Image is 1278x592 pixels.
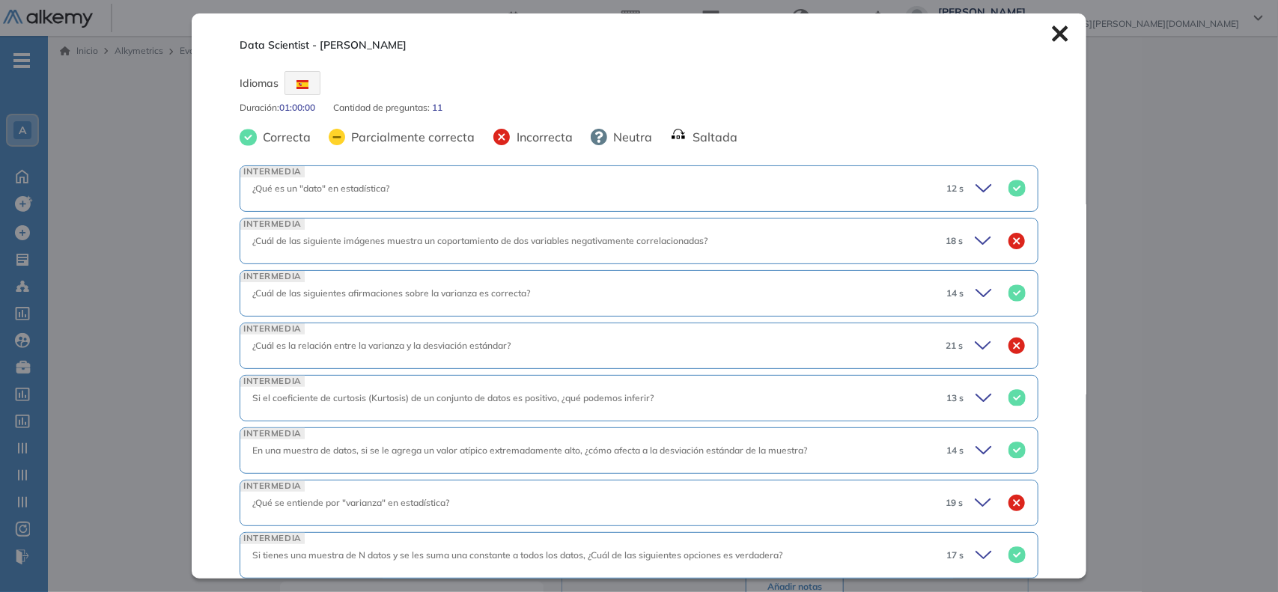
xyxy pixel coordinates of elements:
[240,219,305,230] span: INTERMEDIA
[333,101,432,115] span: Cantidad de preguntas:
[511,128,573,146] span: Incorrecta
[946,496,963,510] span: 19 s
[257,128,311,146] span: Correcta
[252,235,708,246] span: ¿Cuál de las siguiente imágenes muestra un coportamiento de dos variables negativamente correlaci...
[240,480,305,492] span: INTERMEDIA
[240,376,305,387] span: INTERMEDIA
[240,76,279,90] span: Idiomas
[240,533,305,544] span: INTERMEDIA
[946,182,964,195] span: 12 s
[946,444,964,457] span: 14 s
[252,445,807,456] span: En una muestra de datos, si se le agrega un valor atípico extremadamente alto, ¿cómo afecta a la ...
[252,497,449,508] span: ¿Qué se entiende por "varianza" en estadística?
[946,234,963,248] span: 18 s
[946,339,963,353] span: 21 s
[240,37,407,53] span: Data Scientist - [PERSON_NAME]
[240,271,305,282] span: INTERMEDIA
[252,549,782,561] span: Si tienes una muestra de N datos y se les suma una constante a todos los datos, ¿Cuál de las sigu...
[252,287,530,299] span: ¿Cuál de las siguientes afirmaciones sobre la varianza es correcta?
[687,128,737,146] span: Saltada
[296,80,308,89] img: ESP
[946,391,964,405] span: 13 s
[946,287,964,300] span: 14 s
[432,101,442,115] span: 11
[279,101,315,115] span: 01:00:00
[252,392,654,403] span: Si el coeficiente de curtosis (Kurtosis) de un conjunto de datos es positivo, ¿qué podemos inferir?
[240,166,305,177] span: INTERMEDIA
[946,549,964,562] span: 17 s
[240,323,305,335] span: INTERMEDIA
[607,128,652,146] span: Neutra
[252,340,511,351] span: ¿Cuál es la relación entre la varianza y la desviación estándar?
[240,428,305,439] span: INTERMEDIA
[252,183,389,194] span: ¿Qué es un "dato" en estadística?
[345,128,475,146] span: Parcialmente correcta
[240,101,279,115] span: Duración :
